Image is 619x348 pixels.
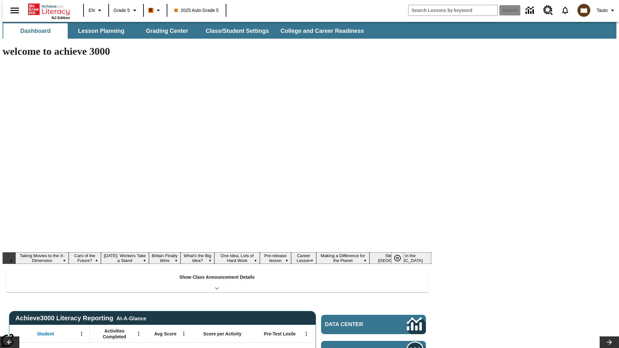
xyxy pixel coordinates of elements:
input: search field [408,5,497,15]
button: Open Menu [134,329,143,339]
span: EN [89,7,95,14]
div: At-A-Glance [116,314,146,322]
a: Notifications [557,2,574,19]
button: Boost Class color is orange. Change class color [146,5,165,16]
button: Language: EN, Select a language [86,5,106,16]
button: Open Menu [77,329,86,339]
div: SubNavbar [3,23,370,39]
button: Open side menu [5,1,24,20]
button: Slide 9 Making a Difference for the Planet [316,252,369,264]
button: Slide 8 Career Lesson [291,252,317,264]
button: Slide 10 Sleepless in the Animal Kingdom [369,252,431,264]
div: Home [28,2,70,20]
a: Data Center [522,2,539,19]
div: Show Class Announcement Details [6,270,428,292]
button: Dashboard [3,23,68,39]
button: Lesson carousel, Next [600,336,619,348]
span: Tauto [597,7,608,14]
button: Slide 1 Taking Movies to the X-Dimension [15,252,69,264]
button: Slide 3 Labor Day: Workers Take a Stand [101,252,149,264]
span: Pre-Test Lexile [264,331,296,337]
button: Open Menu [301,329,311,339]
button: Slide 5 What's the Big Idea? [181,252,214,264]
a: Resource Center, Will open in new tab [539,2,557,19]
span: Achieve3000 Literacy Reporting [15,314,146,322]
span: Score per Activity [203,331,242,337]
div: Pause [391,252,410,264]
span: Student [37,331,54,337]
button: College and Career Readiness [275,23,369,39]
span: Grade 5 [113,7,130,14]
h1: welcome to achieve 3000 [3,45,431,57]
span: Activities Completed [93,328,136,340]
span: 2025 Auto Grade 5 [174,7,219,14]
a: Data Center [321,315,426,334]
button: Lesson Planning [69,23,133,39]
button: Class/Student Settings [201,23,274,39]
span: NJ Edition [52,16,70,20]
span: Data Center [325,321,385,328]
button: Slide 4 Britain Finally Wins [149,252,181,264]
button: Slide 7 Pre-release lesson [260,252,291,264]
a: Home [28,3,70,16]
button: Grading Center [135,23,199,39]
button: Select a new avatar [574,2,594,19]
button: Open Menu [179,329,189,339]
button: Profile/Settings [594,5,619,16]
span: B [149,6,152,14]
button: Slide 2 Cars of the Future? [69,252,101,264]
div: SubNavbar [3,22,616,39]
button: Pause [391,252,404,264]
img: avatar image [577,4,590,17]
span: Avg Score [154,331,176,337]
button: Grade: Grade 5, Select a grade [111,5,141,16]
p: Show Class Announcement Details [179,274,255,281]
button: Slide 6 One Idea, Lots of Hard Work [214,252,260,264]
